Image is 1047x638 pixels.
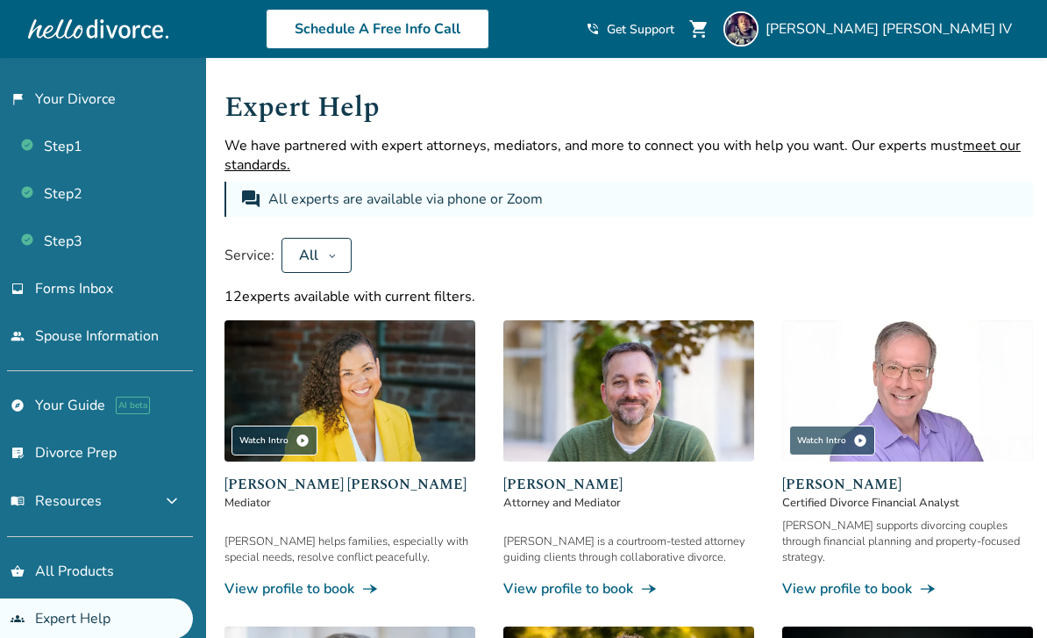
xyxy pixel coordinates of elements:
span: line_end_arrow_notch [640,580,658,598]
span: inbox [11,282,25,296]
span: Certified Divorce Financial Analyst [782,495,1033,511]
iframe: Chat Widget [959,554,1047,638]
img: Jeff Landers [782,320,1033,462]
span: [PERSON_NAME] [503,474,754,495]
span: AI beta [116,397,150,414]
span: play_circle [853,434,867,448]
span: people [11,329,25,343]
span: forum [240,189,261,210]
a: View profile to bookline_end_arrow_notch [782,579,1033,599]
p: We have partnered with expert attorneys, mediators, and more to connect you with help you want. O... [224,136,1033,175]
span: menu_book [11,494,25,508]
span: line_end_arrow_notch [361,580,379,598]
span: Mediator [224,495,475,511]
span: groups [11,612,25,626]
a: Schedule A Free Info Call [266,9,489,49]
div: [PERSON_NAME] supports divorcing couples through financial planning and property-focused strategy. [782,518,1033,565]
img: Neil Forester [503,320,754,462]
span: Resources [11,491,102,511]
span: meet our standards. [224,136,1021,175]
span: [PERSON_NAME] [PERSON_NAME] IV [766,19,1019,39]
span: list_alt_check [11,446,25,460]
span: line_end_arrow_notch [919,580,937,598]
span: Forms Inbox [35,279,113,298]
a: View profile to bookline_end_arrow_notch [503,579,754,599]
h1: Expert Help [224,86,1033,129]
img: Moses Jefferies IV [723,11,759,47]
span: shopping_basket [11,564,25,578]
div: 12 experts available with current filters. [224,287,1033,306]
span: Attorney and Mediator [503,495,754,511]
a: phone_in_talkGet Support [586,21,674,38]
span: Service: [224,246,274,265]
span: explore [11,398,25,412]
div: [PERSON_NAME] helps families, especially with special needs, resolve conflict peacefully. [224,534,475,565]
span: flag_2 [11,92,25,106]
a: View profile to bookline_end_arrow_notch [224,579,475,599]
span: [PERSON_NAME] [PERSON_NAME] [224,474,475,495]
div: All [296,246,321,265]
span: shopping_cart [688,18,709,39]
div: Watch Intro [231,426,317,455]
div: Watch Intro [789,426,875,455]
div: [PERSON_NAME] is a courtroom-tested attorney guiding clients through collaborative divorce. [503,534,754,565]
img: Claudia Brown Coulter [224,320,475,462]
span: play_circle [296,434,310,448]
span: expand_more [161,491,182,512]
span: Get Support [607,21,674,38]
span: [PERSON_NAME] [782,474,1033,495]
span: phone_in_talk [586,22,600,36]
div: All experts are available via phone or Zoom [268,189,546,210]
button: All [281,238,352,273]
